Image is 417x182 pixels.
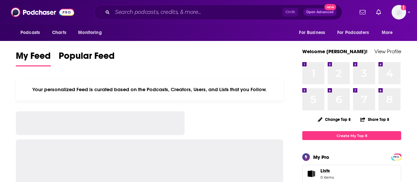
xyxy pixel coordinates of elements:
[392,154,400,159] a: PRO
[305,169,318,178] span: Lists
[16,50,51,65] span: My Feed
[392,5,406,19] img: User Profile
[382,28,393,37] span: More
[16,78,283,101] div: Your personalized Feed is curated based on the Podcasts, Creators, Users, and Lists that you Follow.
[16,26,48,39] button: open menu
[320,168,330,174] span: Lists
[392,5,406,19] span: Logged in as ShannonHennessey
[20,28,40,37] span: Podcasts
[374,48,401,55] a: View Profile
[373,7,384,18] a: Show notifications dropdown
[52,28,66,37] span: Charts
[320,168,334,174] span: Lists
[320,175,334,180] span: 0 items
[333,26,378,39] button: open menu
[78,28,102,37] span: Monitoring
[337,28,369,37] span: For Podcasters
[314,115,355,124] button: Change Top 8
[94,5,342,20] div: Search podcasts, credits, & more...
[294,26,333,39] button: open menu
[303,8,337,16] button: Open AdvancedNew
[283,8,298,17] span: Ctrl K
[59,50,115,66] a: Popular Feed
[16,50,51,66] a: My Feed
[74,26,110,39] button: open menu
[401,5,406,10] svg: Add a profile image
[324,4,336,10] span: New
[302,48,368,55] a: Welcome [PERSON_NAME]!
[302,131,401,140] a: Create My Top 8
[59,50,115,65] span: Popular Feed
[313,154,329,160] div: My Pro
[48,26,70,39] a: Charts
[299,28,325,37] span: For Business
[377,26,401,39] button: open menu
[357,7,368,18] a: Show notifications dropdown
[306,11,334,14] span: Open Advanced
[392,5,406,19] button: Show profile menu
[360,113,390,126] button: Share Top 8
[112,7,283,18] input: Search podcasts, credits, & more...
[11,6,74,18] img: Podchaser - Follow, Share and Rate Podcasts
